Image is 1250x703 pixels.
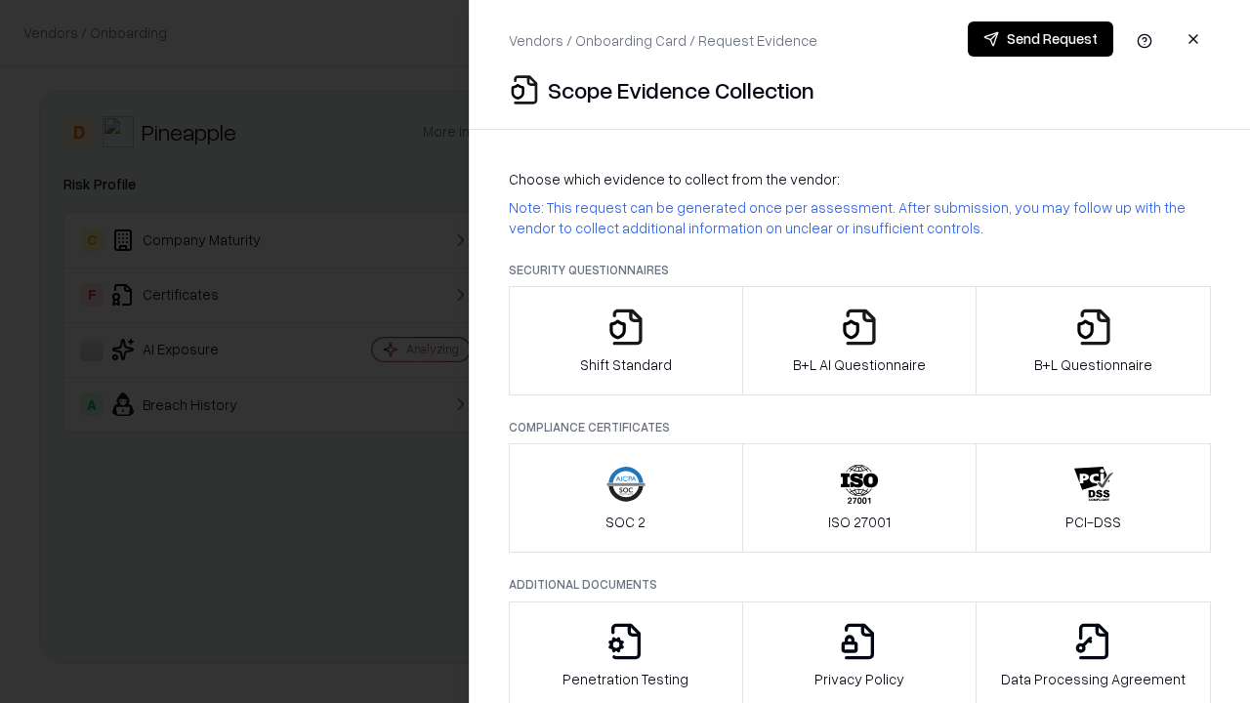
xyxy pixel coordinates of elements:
button: SOC 2 [509,443,743,553]
p: Scope Evidence Collection [548,74,814,105]
p: Compliance Certificates [509,419,1211,435]
p: Shift Standard [580,354,672,375]
p: Note: This request can be generated once per assessment. After submission, you may follow up with... [509,197,1211,238]
p: Privacy Policy [814,669,904,689]
p: Data Processing Agreement [1001,669,1186,689]
button: Shift Standard [509,286,743,395]
p: ISO 27001 [828,512,891,532]
button: B+L AI Questionnaire [742,286,978,395]
p: Penetration Testing [562,669,688,689]
p: Vendors / Onboarding Card / Request Evidence [509,30,817,51]
button: B+L Questionnaire [976,286,1211,395]
p: PCI-DSS [1065,512,1121,532]
p: Choose which evidence to collect from the vendor: [509,169,1211,189]
p: SOC 2 [605,512,646,532]
p: Additional Documents [509,576,1211,593]
p: B+L AI Questionnaire [793,354,926,375]
button: PCI-DSS [976,443,1211,553]
button: ISO 27001 [742,443,978,553]
p: Security Questionnaires [509,262,1211,278]
button: Send Request [968,21,1113,57]
p: B+L Questionnaire [1034,354,1152,375]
